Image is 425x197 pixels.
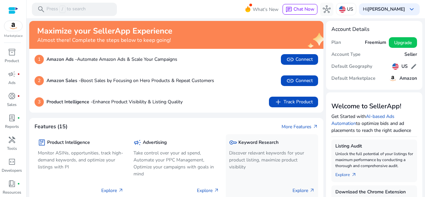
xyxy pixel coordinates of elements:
[38,139,46,147] span: package
[118,188,124,193] span: arrow_outward
[331,113,417,134] p: Get Started with to optimize bids and ad placements to reach the right audience
[389,74,397,82] img: amazon.svg
[389,37,417,48] button: Upgrade
[351,172,357,177] span: arrow_outward
[286,6,292,13] span: chat
[368,6,405,12] b: [PERSON_NAME]
[47,140,90,146] h5: Product Intelligence
[101,187,124,194] p: Explore
[331,52,361,57] h5: Account Type
[8,92,16,100] span: donut_small
[35,55,44,64] p: 1
[8,180,16,188] span: book_4
[2,167,22,173] p: Developers
[347,3,353,15] p: US
[38,149,124,170] p: Monitor ASINs, opportunities, track high-demand keywords, and optimize your listings with PI
[404,52,417,57] h5: Seller
[286,77,313,85] span: Connect
[8,158,16,166] span: code_blocks
[286,55,294,63] span: link
[143,140,167,146] h5: Advertising
[5,124,19,130] p: Reports
[335,169,362,178] a: Explorearrow_outward
[331,76,376,81] h5: Default Marketplace
[313,124,318,129] span: arrow_outward
[46,56,177,63] p: Automate Amazon Ads & Scale Your Campaigns
[35,76,44,85] p: 2
[4,34,23,39] p: Marketplace
[197,187,219,194] p: Explore
[331,40,341,46] h5: Plan
[274,98,313,106] span: Track Product
[7,146,17,151] p: Tools
[281,54,318,65] button: linkConnect
[363,7,405,12] p: Hi
[8,136,16,144] span: handyman
[35,97,44,107] p: 3
[281,75,318,86] button: linkConnect
[3,189,21,195] p: Resources
[133,149,219,177] p: Take control over your ad spend, Automate your PPC Management, Optimize your campaigns with goals...
[17,117,20,119] span: fiber_manual_record
[4,21,22,31] img: amazon.svg
[331,26,417,33] h4: Account Details
[37,26,172,36] h2: Maximize your SellerApp Experience
[46,6,86,13] p: Press to search
[286,77,294,85] span: link
[286,55,313,63] span: Connect
[274,98,282,106] span: add
[5,58,19,64] p: Product
[46,98,183,105] p: Enhance Product Visibility & Listing Quality
[410,63,417,70] span: edit
[331,64,372,69] h5: Default Geography
[399,76,417,81] h5: Amazon
[8,48,16,56] span: inventory_2
[37,5,45,13] span: search
[335,144,413,149] h5: Listing Audit
[294,6,314,12] span: Chat Now
[214,188,219,193] span: arrow_outward
[17,73,20,75] span: fiber_manual_record
[8,80,16,86] p: Ads
[253,4,279,15] span: What's New
[229,149,315,170] p: Discover relevant keywords for your product listing, maximize product visibility
[335,151,413,169] p: Unlock the full potential of your listings for maximum performance by conducting a thorough and c...
[46,77,81,84] b: Amazon Sales -
[17,95,20,97] span: fiber_manual_record
[8,70,16,78] span: campaign
[133,139,141,147] span: campaign
[408,5,416,13] span: keyboard_arrow_down
[282,123,318,130] a: More Featuresarrow_outward
[46,77,214,84] p: Boost Sales by Focusing on Hero Products & Repeat Customers
[320,3,333,16] button: hub
[293,187,315,194] p: Explore
[37,37,172,44] h4: Almost there! Complete the steps below to keep going!
[335,189,413,195] h5: Download the Chrome Extension
[35,124,67,130] h4: Features (15)
[283,4,317,15] button: chatChat Now
[8,114,16,122] span: lab_profile
[46,99,93,105] b: Product Intelligence -
[309,188,315,193] span: arrow_outward
[339,6,346,13] img: us.svg
[323,5,331,13] span: hub
[365,40,386,46] h5: Freemium
[46,56,77,62] b: Amazon Ads -
[269,97,318,107] button: addTrack Product
[7,102,17,108] p: Sales
[331,113,394,127] a: AI-based Ads Automation
[401,64,408,69] h5: US
[392,63,399,70] img: us.svg
[59,6,65,13] span: /
[17,182,20,185] span: fiber_manual_record
[394,39,412,46] span: Upgrade
[238,140,279,146] h5: Keyword Research
[331,102,417,110] h3: Welcome to SellerApp!
[229,139,237,147] span: key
